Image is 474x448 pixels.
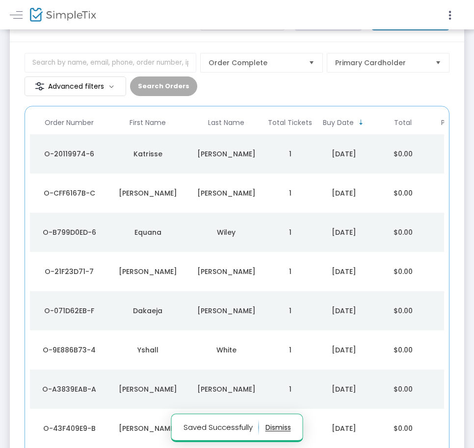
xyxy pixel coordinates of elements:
[32,306,106,316] div: O-071D62EB-F
[373,252,432,291] td: $0.00
[317,188,371,198] div: 9/16/2025
[317,423,371,433] div: 9/16/2025
[32,149,106,159] div: O-20119974-6
[208,119,244,127] span: Last Name
[317,149,371,159] div: 9/16/2025
[265,420,291,435] button: dismiss
[111,345,184,355] div: Yshall
[130,119,166,127] span: First Name
[317,306,371,316] div: 9/16/2025
[373,174,432,213] td: $0.00
[189,188,263,198] div: Wilkinson
[265,213,315,252] td: 1
[373,370,432,409] td: $0.00
[189,345,263,355] div: White
[265,291,315,330] td: 1
[265,111,315,134] th: Total Tickets
[45,119,94,127] span: Order Number
[335,58,427,68] span: Primary Cardholder
[317,384,371,394] div: 9/16/2025
[32,188,106,198] div: O-CFF6167B-C
[394,119,412,127] span: Total
[373,213,432,252] td: $0.00
[111,306,184,316] div: Dakaeja
[357,119,365,126] span: Sortable
[373,291,432,330] td: $0.00
[189,306,263,316] div: Whitley
[111,149,184,159] div: Katrisse
[373,134,432,174] td: $0.00
[317,345,371,355] div: 9/16/2025
[373,409,432,448] td: $0.00
[32,267,106,276] div: O-21F23D71-7
[265,330,315,370] td: 1
[32,423,106,433] div: O-43F409E9-B
[189,384,263,394] div: Westbrook
[111,267,184,276] div: Brittney
[25,76,126,96] m-button: Advanced filters
[265,134,315,174] td: 1
[32,384,106,394] div: O-A3839EAB-A
[30,111,444,448] div: Data table
[305,53,318,72] button: Select
[189,149,263,159] div: Williams
[25,53,196,73] input: Search by name, email, phone, order number, ip address, or last 4 digits of card
[317,267,371,276] div: 9/16/2025
[32,227,106,237] div: O-B799D0ED-6
[209,58,301,68] span: Order Complete
[265,370,315,409] td: 1
[441,119,473,127] span: Payment
[317,227,371,237] div: 9/16/2025
[265,409,315,448] td: 1
[111,423,184,433] div: Alisha
[32,345,106,355] div: O-9E886B73-4
[111,384,184,394] div: Clintasha
[373,330,432,370] td: $0.00
[111,188,184,198] div: Jazmin
[111,227,184,237] div: Equana
[265,174,315,213] td: 1
[184,420,259,435] p: Saved Successfully
[35,81,45,91] img: filter
[189,227,263,237] div: Wiley
[265,252,315,291] td: 1
[431,53,445,72] button: Select
[323,119,354,127] span: Buy Date
[189,267,263,276] div: Widhalm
